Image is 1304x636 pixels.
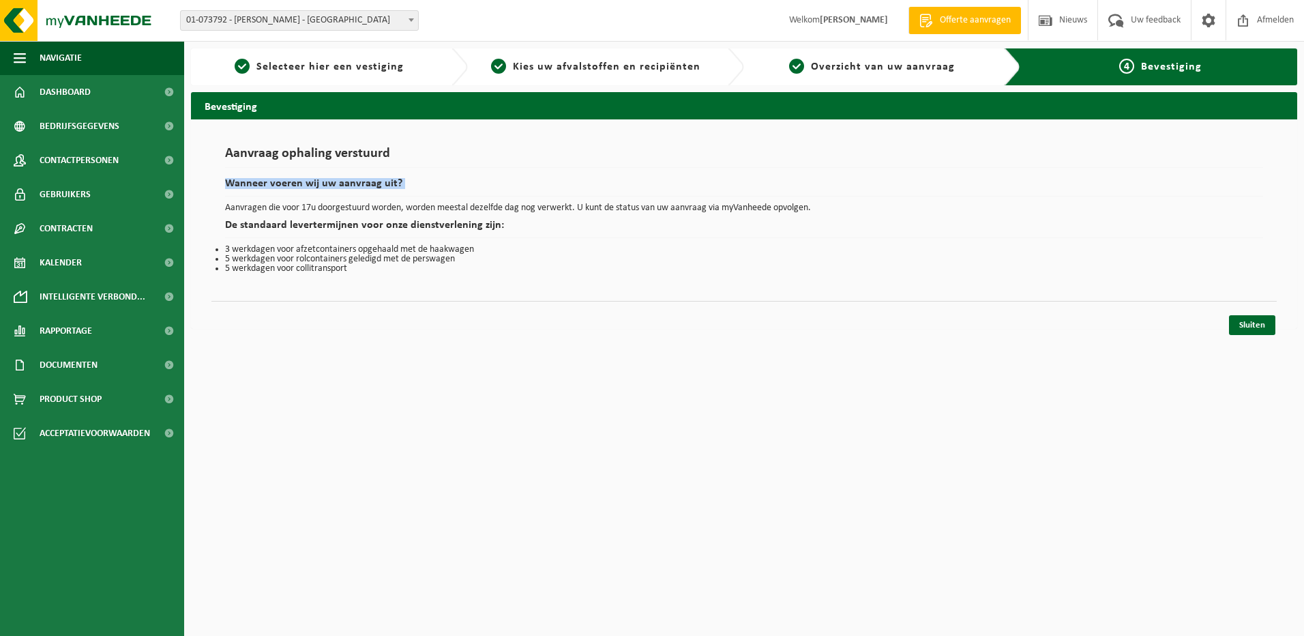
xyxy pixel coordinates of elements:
span: Acceptatievoorwaarden [40,416,150,450]
h2: Wanneer voeren wij uw aanvraag uit? [225,178,1263,197]
span: Offerte aanvragen [936,14,1014,27]
li: 5 werkdagen voor collitransport [225,264,1263,274]
span: 01-073792 - B. STAL - VANHOUTTE - ROLLEGEM [181,11,418,30]
span: Intelligente verbond... [40,280,145,314]
h2: De standaard levertermijnen voor onze dienstverlening zijn: [225,220,1263,238]
a: Offerte aanvragen [908,7,1021,34]
span: Kalender [40,246,82,280]
span: Rapportage [40,314,92,348]
span: Bedrijfsgegevens [40,109,119,143]
li: 5 werkdagen voor rolcontainers geledigd met de perswagen [225,255,1263,264]
span: Documenten [40,348,98,382]
span: Navigatie [40,41,82,75]
span: 01-073792 - B. STAL - VANHOUTTE - ROLLEGEM [180,10,419,31]
span: Selecteer hier een vestiging [256,61,404,72]
strong: [PERSON_NAME] [820,15,888,25]
span: Gebruikers [40,177,91,212]
span: Bevestiging [1141,61,1202,72]
h1: Aanvraag ophaling verstuurd [225,147,1263,168]
h2: Bevestiging [191,92,1297,119]
span: Overzicht van uw aanvraag [811,61,955,72]
a: 2Kies uw afvalstoffen en recipiënten [475,59,717,75]
a: 3Overzicht van uw aanvraag [751,59,994,75]
span: Kies uw afvalstoffen en recipiënten [513,61,700,72]
span: Contactpersonen [40,143,119,177]
span: Dashboard [40,75,91,109]
span: Contracten [40,212,93,246]
a: Sluiten [1229,315,1275,335]
span: Product Shop [40,382,102,416]
a: 1Selecteer hier een vestiging [198,59,441,75]
span: 2 [491,59,506,74]
li: 3 werkdagen voor afzetcontainers opgehaald met de haakwagen [225,245,1263,255]
span: 4 [1119,59,1134,74]
span: 3 [789,59,804,74]
span: 1 [235,59,250,74]
p: Aanvragen die voor 17u doorgestuurd worden, worden meestal dezelfde dag nog verwerkt. U kunt de s... [225,203,1263,213]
